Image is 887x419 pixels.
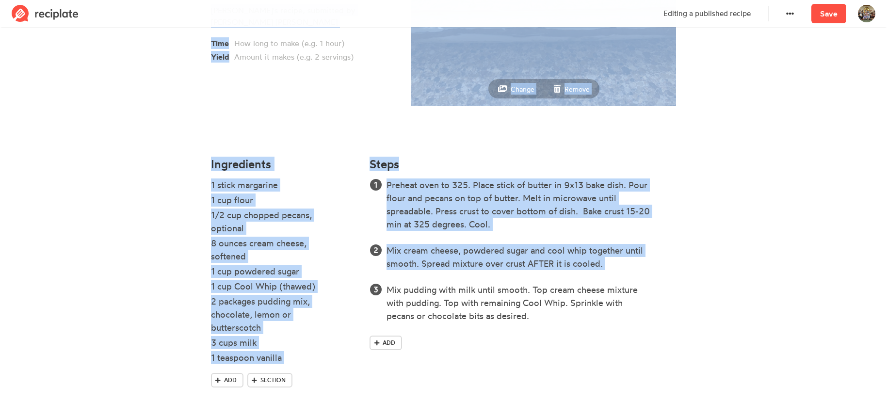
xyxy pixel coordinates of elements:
[211,158,358,171] h4: Ingredients
[387,178,650,231] div: Preheat oven to 325. Place stick of butter in 9x13 bake dish. Pour flour and pecans on top of but...
[12,5,79,22] img: Reciplate
[211,295,332,334] div: 2 packages pudding mix, chocolate, lemon or butterscotch
[211,35,234,49] span: Time
[224,376,237,385] span: Add
[211,280,332,293] div: 1 cup Cool Whip (thawed)
[383,338,395,347] span: Add
[387,283,650,322] div: Mix pudding with milk until smooth. Top cream cheese mixture with pudding. Top with remaining Coo...
[858,5,875,22] img: User's avatar
[211,49,234,63] span: Yield
[211,237,332,263] div: 8 ounces cream cheese, softened
[260,376,286,385] span: Section
[211,265,332,278] div: 1 cup powdered sugar
[211,336,332,349] div: 3 cups milk
[211,209,332,235] div: 1/2 cup chopped pecans, optional
[211,193,332,207] div: 1 cup flour
[211,351,332,364] div: 1 teaspoon vanilla
[370,158,399,171] h4: Steps
[511,85,534,93] small: Change
[564,85,590,93] small: Remove
[811,4,846,23] a: Save
[387,244,650,270] div: Mix cream cheese, powdered sugar and cool whip together until smooth. Spread mixture over crust A...
[211,178,332,192] div: 1 stick margarine
[663,8,751,19] p: Editing a published recipe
